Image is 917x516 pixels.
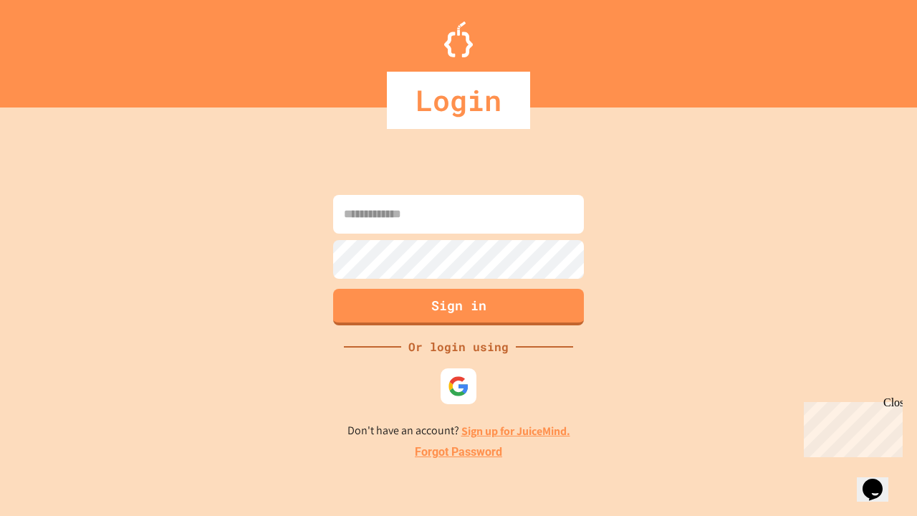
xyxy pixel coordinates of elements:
a: Forgot Password [415,444,502,461]
a: Sign up for JuiceMind. [461,424,570,439]
div: Login [387,72,530,129]
div: Chat with us now!Close [6,6,99,91]
iframe: chat widget [798,396,903,457]
button: Sign in [333,289,584,325]
img: Logo.svg [444,21,473,57]
div: Or login using [401,338,516,355]
iframe: chat widget [857,459,903,502]
p: Don't have an account? [347,422,570,440]
img: google-icon.svg [448,376,469,397]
